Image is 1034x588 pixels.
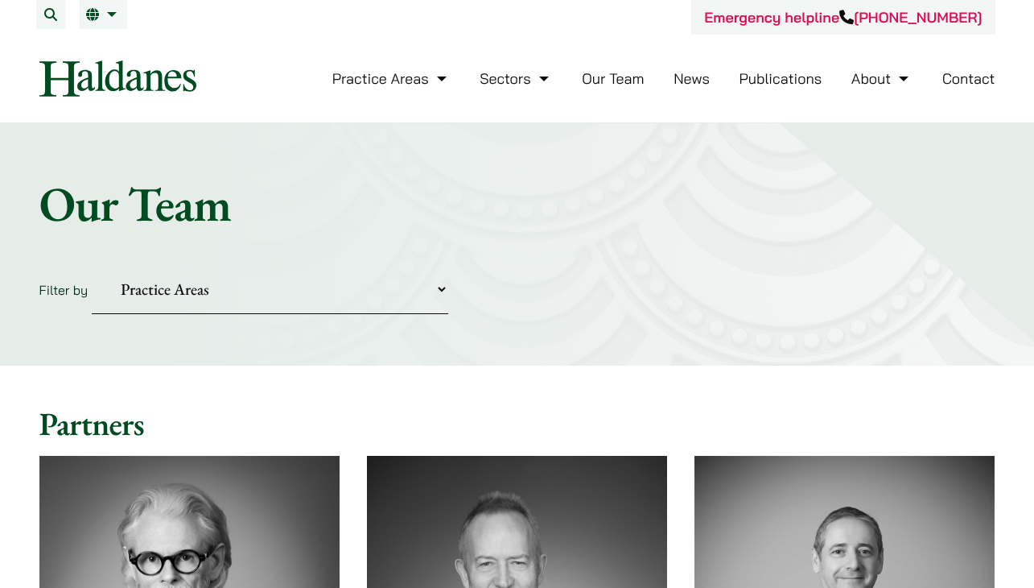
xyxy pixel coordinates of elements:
h1: Our Team [39,175,995,233]
a: About [851,69,912,88]
a: EN [86,8,121,21]
h2: Partners [39,404,995,443]
a: Practice Areas [332,69,451,88]
a: News [674,69,710,88]
a: Sectors [480,69,552,88]
a: Publications [739,69,822,88]
label: Filter by [39,282,89,298]
a: Emergency helpline[PHONE_NUMBER] [704,8,982,27]
img: Logo of Haldanes [39,60,196,97]
a: Our Team [582,69,644,88]
a: Contact [942,69,995,88]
